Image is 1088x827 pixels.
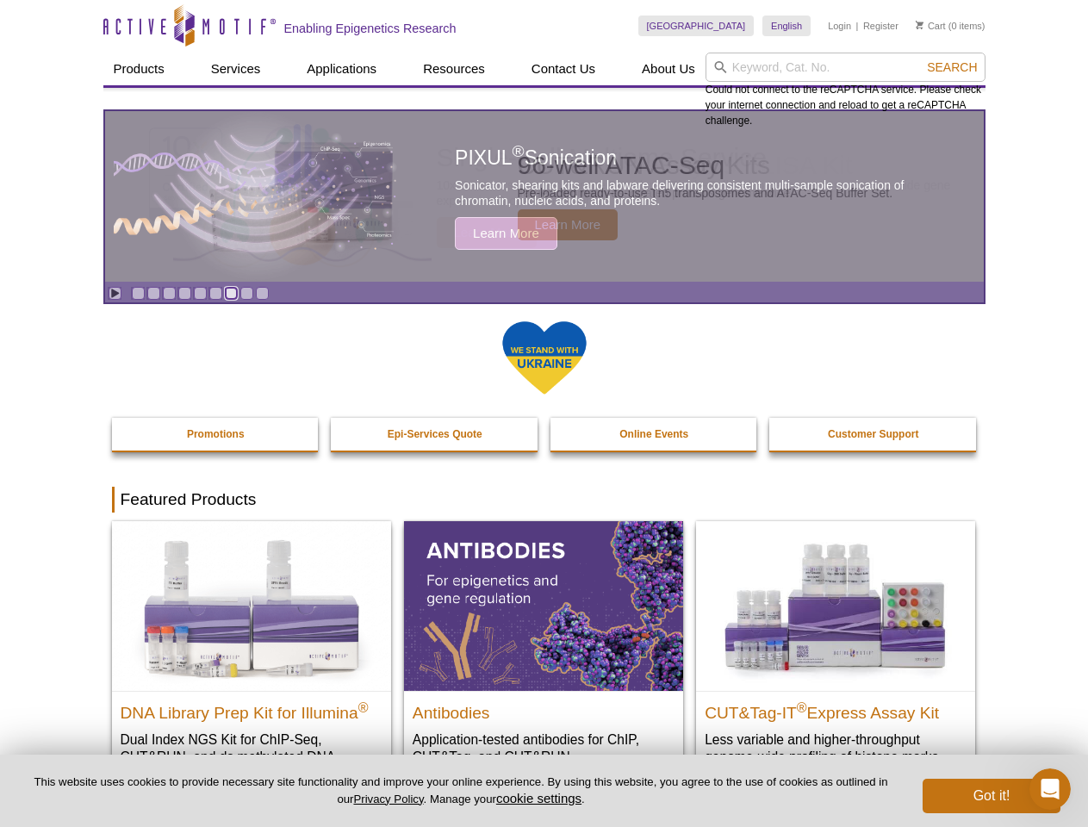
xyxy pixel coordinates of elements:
a: Privacy Policy [353,793,423,805]
a: English [762,16,811,36]
a: Toggle autoplay [109,287,121,300]
a: CUT&Tag-IT® Express Assay Kit CUT&Tag-IT®Express Assay Kit Less variable and higher-throughput ge... [696,521,975,782]
strong: Epi-Services Quote [388,428,482,440]
button: cookie settings [496,791,581,805]
a: All Antibodies Antibodies Application-tested antibodies for ChIP, CUT&Tag, and CUT&RUN. [404,521,683,782]
a: Promotions [112,418,320,451]
a: Go to slide 8 [240,287,253,300]
p: Less variable and higher-throughput genome-wide profiling of histone marks​. [705,731,967,766]
h2: Featured Products [112,487,977,513]
a: [GEOGRAPHIC_DATA] [638,16,755,36]
p: This website uses cookies to provide necessary site functionality and improve your online experie... [28,774,894,807]
span: Search [927,60,977,74]
img: We Stand With Ukraine [501,320,588,396]
p: Application-tested antibodies for ChIP, CUT&Tag, and CUT&RUN. [413,731,675,766]
img: DNA Library Prep Kit for Illumina [112,521,391,690]
button: Search [922,59,982,75]
strong: Customer Support [828,428,918,440]
sup: ® [797,700,807,714]
a: Customer Support [769,418,978,451]
a: Go to slide 6 [209,287,222,300]
a: Login [828,20,851,32]
a: Go to slide 9 [256,287,269,300]
h2: DNA Library Prep Kit for Illumina [121,696,382,722]
a: Resources [413,53,495,85]
a: Go to slide 2 [147,287,160,300]
a: Go to slide 1 [132,287,145,300]
a: Go to slide 7 [225,287,238,300]
h2: Enabling Epigenetics Research [284,21,457,36]
img: Your Cart [916,21,923,29]
a: Epi-Services Quote [331,418,539,451]
button: Got it! [923,779,1060,813]
a: Go to slide 4 [178,287,191,300]
div: Could not connect to the reCAPTCHA service. Please check your internet connection and reload to g... [706,53,985,128]
a: About Us [631,53,706,85]
a: Applications [296,53,387,85]
a: Go to slide 5 [194,287,207,300]
input: Keyword, Cat. No. [706,53,985,82]
h2: Antibodies [413,696,675,722]
a: Cart [916,20,946,32]
li: | [856,16,859,36]
li: (0 items) [916,16,985,36]
a: DNA Library Prep Kit for Illumina DNA Library Prep Kit for Illumina® Dual Index NGS Kit for ChIP-... [112,521,391,799]
h2: CUT&Tag-IT Express Assay Kit [705,696,967,722]
a: Go to slide 3 [163,287,176,300]
a: Contact Us [521,53,606,85]
img: CUT&Tag-IT® Express Assay Kit [696,521,975,690]
p: Dual Index NGS Kit for ChIP-Seq, CUT&RUN, and ds methylated DNA assays. [121,731,382,783]
img: All Antibodies [404,521,683,690]
a: Online Events [550,418,759,451]
a: Register [863,20,898,32]
sup: ® [358,700,369,714]
a: Services [201,53,271,85]
strong: Online Events [619,428,688,440]
iframe: Intercom live chat [1029,768,1071,810]
strong: Promotions [187,428,245,440]
a: Products [103,53,175,85]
